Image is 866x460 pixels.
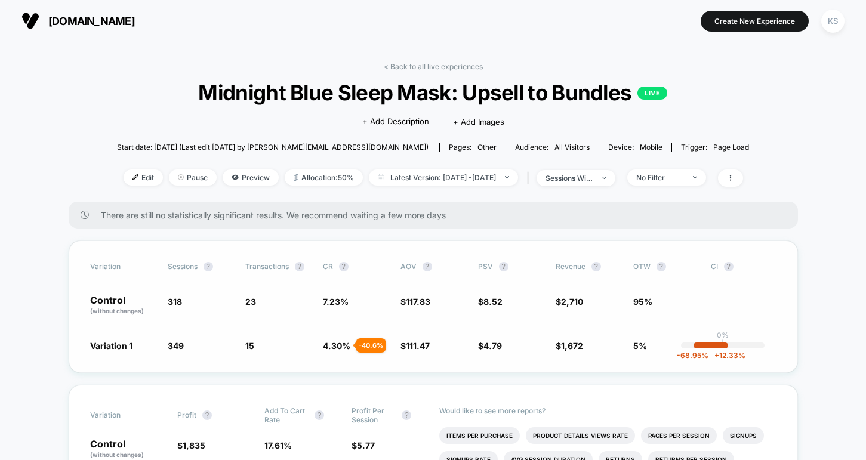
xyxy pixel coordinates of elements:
[821,10,845,33] div: KS
[323,262,333,271] span: CR
[641,427,717,444] li: Pages Per Session
[657,262,666,271] button: ?
[722,339,724,348] p: |
[90,341,132,351] span: Variation 1
[499,262,508,271] button: ?
[21,12,39,30] img: Visually logo
[369,169,518,186] span: Latest Version: [DATE] - [DATE]
[362,116,429,128] span: + Add Description
[556,262,585,271] span: Revenue
[453,117,504,126] span: + Add Images
[636,173,684,182] div: No Filter
[168,341,184,351] span: 349
[526,427,635,444] li: Product Details Views Rate
[711,262,776,271] span: CI
[352,406,396,424] span: Profit Per Session
[406,341,430,351] span: 111.47
[591,262,601,271] button: ?
[402,410,411,420] button: ?
[90,451,144,458] span: (without changes)
[323,341,350,351] span: 4.30 %
[483,297,503,307] span: 8.52
[561,297,583,307] span: 2,710
[477,143,497,152] span: other
[400,262,417,271] span: AOV
[724,262,734,271] button: ?
[169,169,217,186] span: Pause
[149,80,717,105] span: Midnight Blue Sleep Mask: Upsell to Bundles
[717,331,729,339] p: 0%
[400,341,430,351] span: $
[708,351,745,360] span: 12.33 %
[561,341,583,351] span: 1,672
[356,338,386,353] div: - 40.6 %
[294,174,298,181] img: rebalance
[101,210,774,220] span: There are still no statistically significant results. We recommend waiting a few more days
[818,9,848,33] button: KS
[602,177,606,179] img: end
[178,174,184,180] img: end
[556,297,583,307] span: $
[701,11,809,32] button: Create New Experience
[202,410,212,420] button: ?
[677,351,708,360] span: -68.95 %
[204,262,213,271] button: ?
[90,439,165,459] p: Control
[264,440,292,450] span: 17.61 %
[483,341,502,351] span: 4.79
[264,406,309,424] span: Add To Cart Rate
[352,440,375,450] span: $
[132,174,138,180] img: edit
[640,143,662,152] span: mobile
[723,427,764,444] li: Signups
[124,169,163,186] span: Edit
[713,143,749,152] span: Page Load
[714,351,719,360] span: +
[681,143,749,152] div: Trigger:
[400,297,430,307] span: $
[515,143,590,152] div: Audience:
[524,169,537,187] span: |
[168,262,198,271] span: Sessions
[633,297,652,307] span: 95%
[295,262,304,271] button: ?
[168,297,182,307] span: 318
[90,262,156,271] span: Variation
[117,143,429,152] span: Start date: [DATE] (Last edit [DATE] by [PERSON_NAME][EMAIL_ADDRESS][DOMAIN_NAME])
[245,297,256,307] span: 23
[546,174,593,183] div: sessions with impression
[439,406,776,415] p: Would like to see more reports?
[554,143,590,152] span: All Visitors
[48,15,135,27] span: [DOMAIN_NAME]
[505,176,509,178] img: end
[90,406,156,424] span: Variation
[711,298,776,316] span: ---
[693,176,697,178] img: end
[245,262,289,271] span: Transactions
[18,11,138,30] button: [DOMAIN_NAME]
[556,341,583,351] span: $
[357,440,375,450] span: 5.77
[90,295,156,316] p: Control
[478,297,503,307] span: $
[285,169,363,186] span: Allocation: 50%
[633,341,647,351] span: 5%
[478,341,502,351] span: $
[439,427,520,444] li: Items Per Purchase
[378,174,384,180] img: calendar
[245,341,254,351] span: 15
[478,262,493,271] span: PSV
[90,307,144,314] span: (without changes)
[177,410,196,419] span: Profit
[423,262,432,271] button: ?
[384,62,483,71] a: < Back to all live experiences
[323,297,349,307] span: 7.23 %
[177,440,205,450] span: $
[637,87,667,100] p: LIVE
[599,143,671,152] span: Device:
[183,440,205,450] span: 1,835
[223,169,279,186] span: Preview
[406,297,430,307] span: 117.83
[339,262,349,271] button: ?
[449,143,497,152] div: Pages:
